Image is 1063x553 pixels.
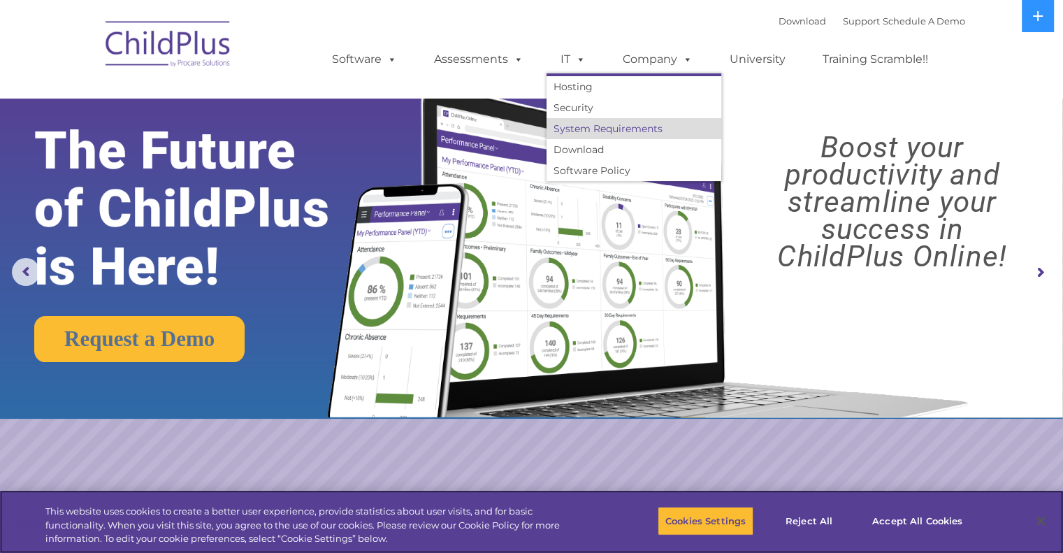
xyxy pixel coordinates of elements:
a: Company [609,45,707,73]
button: Close [1025,505,1056,536]
span: Last name [194,92,237,103]
span: Phone number [194,150,254,160]
button: Reject All [765,506,853,536]
font: | [779,15,965,27]
button: Cookies Settings [658,506,753,536]
a: Software [318,45,411,73]
rs-layer: Boost your productivity and streamline your success in ChildPlus Online! [735,134,1050,270]
a: Training Scramble!! [809,45,942,73]
a: Request a Demo [34,316,245,362]
a: Schedule A Demo [883,15,965,27]
a: University [716,45,800,73]
a: IT [547,45,600,73]
a: Download [547,139,721,160]
a: Hosting [547,76,721,97]
img: ChildPlus by Procare Solutions [99,11,238,81]
a: System Requirements [547,118,721,139]
a: Support [843,15,880,27]
button: Accept All Cookies [865,506,970,536]
rs-layer: The Future of ChildPlus is Here! [34,122,374,296]
div: This website uses cookies to create a better user experience, provide statistics about user visit... [45,505,585,546]
a: Software Policy [547,160,721,181]
a: Download [779,15,826,27]
a: Security [547,97,721,118]
a: Assessments [420,45,537,73]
